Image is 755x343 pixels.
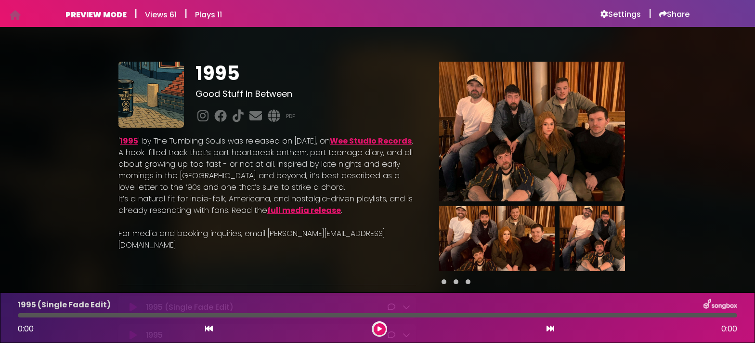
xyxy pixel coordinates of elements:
h5: | [134,8,137,19]
a: Settings [600,10,641,19]
span: 0:00 [18,323,34,334]
a: Wee Studio Records [330,135,412,146]
p: 1995 (Single Fade Edit) [18,299,111,311]
a: Share [659,10,690,19]
a: PDF [286,112,295,120]
h6: Views 61 [145,10,177,19]
img: IG159aA0TEGCXiQ53qA1 [560,206,675,271]
p: For media and booking inquiries, email [PERSON_NAME][EMAIL_ADDRESS][DOMAIN_NAME] [118,228,416,251]
h6: PREVIEW MODE [65,10,127,19]
img: KEHfsgrRQiaqXG1ZEpab [118,62,184,127]
img: songbox-logo-white.png [703,299,737,311]
h6: Plays 11 [195,10,222,19]
img: h7Oj0iWbT867Bb53q9za [439,206,555,271]
a: 1995 [120,135,138,146]
h3: Good Stuff In Between [195,89,416,99]
span: 0:00 [721,323,737,335]
h5: | [184,8,187,19]
p: ' ' by The Tumbling Souls was released on [DATE], on . A hook-filled track that’s part heartbreak... [118,135,416,193]
h5: | [649,8,651,19]
img: Main Media [439,62,625,201]
a: full media release [267,205,341,216]
h1: 1995 [195,62,416,85]
p: It’s a natural fit for indie-folk, Americana, and nostalgia-driven playlists, and is already reso... [118,193,416,216]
